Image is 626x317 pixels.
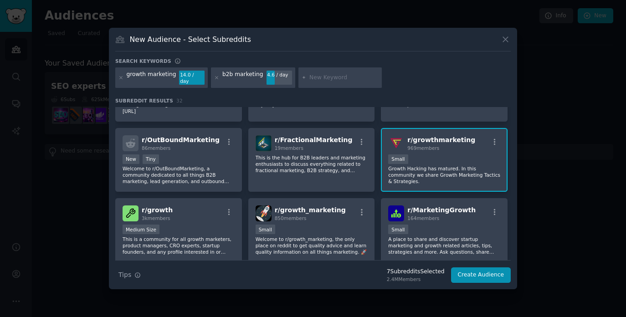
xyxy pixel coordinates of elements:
span: 86 members [142,145,170,151]
span: Subreddit Results [115,97,173,104]
button: Tips [115,267,144,283]
div: 14.0 / day [179,71,205,85]
p: A place to share and discover startup marketing and growth related articles, tips, strategies and... [388,236,500,255]
span: r/ growth [142,206,173,214]
span: 969 members [407,145,439,151]
div: Small [388,225,408,234]
img: MarketingGrowth [388,205,404,221]
input: New Keyword [309,74,379,82]
img: growth [123,205,139,221]
div: Small [388,154,408,164]
p: Welcome to r/OutBoundMarketing, a community dedicated to all things B2B marketing, lead generatio... [123,165,235,184]
span: r/ MarketingGrowth [407,206,476,214]
p: Welcome to r/growth_marketing, the only place on reddit to get quality advice and learn quality i... [256,236,368,255]
p: Growth Hacking has matured. In this community we share Growth Marketing Tactics & Strategies. [388,165,500,184]
span: r/ FractionalMarketing [275,136,353,143]
img: FractionalMarketing [256,135,272,151]
div: Medium Size [123,225,159,234]
span: Tips [118,270,131,280]
span: r/ growthmarketing [407,136,475,143]
div: Small [256,225,275,234]
h3: New Audience - Select Subreddits [130,35,251,44]
h3: Search keywords [115,58,171,64]
img: growthmarketing [388,135,404,151]
span: 32 [176,98,183,103]
span: r/ OutBoundMarketing [142,136,220,143]
span: 19 members [275,145,303,151]
span: r/ growth_marketing [275,206,346,214]
div: b2b marketing [222,71,263,85]
span: 164 members [407,215,439,221]
div: 7 Subreddit s Selected [387,268,445,276]
div: Tiny [143,154,159,164]
p: This is a community for all growth marketers, product managers, CRO experts, startup founders, an... [123,236,235,255]
div: New [123,154,139,164]
span: 3k members [142,215,170,221]
div: growth marketing [127,71,176,85]
button: Create Audience [451,267,511,283]
img: growth_marketing [256,205,272,221]
div: 4.6 / day [267,71,292,79]
span: 850 members [275,215,307,221]
div: 2.4M Members [387,276,445,282]
p: This is the hub for B2B leaders and marketing enthusiasts to discuss everything related to fracti... [256,154,368,174]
